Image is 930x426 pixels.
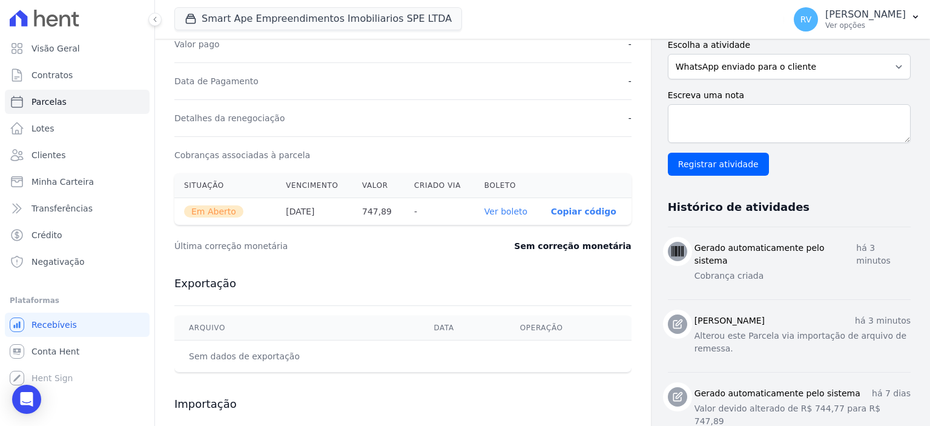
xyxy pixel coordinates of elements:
[668,153,769,176] input: Registrar atividade
[5,143,150,167] a: Clientes
[174,112,285,124] dt: Detalhes da renegociação
[475,173,541,198] th: Boleto
[31,256,85,268] span: Negativação
[800,15,812,24] span: RV
[31,202,93,215] span: Transferências
[668,89,911,102] label: Escreva uma nota
[5,170,150,194] a: Minha Carteira
[31,122,54,135] span: Lotes
[31,69,73,81] span: Contratos
[174,149,310,161] dt: Cobranças associadas à parcela
[825,21,906,30] p: Ver opções
[5,223,150,247] a: Crédito
[694,270,911,282] p: Cobrança criada
[31,319,77,331] span: Recebíveis
[31,96,67,108] span: Parcelas
[694,387,860,400] h3: Gerado automaticamente pelo sistema
[31,345,79,358] span: Conta Hent
[668,39,911,52] label: Escolha a atividade
[174,75,259,87] dt: Data de Pagamento
[5,90,150,114] a: Parcelas
[174,341,419,373] td: Sem dados de exportação
[484,207,527,216] a: Ver boleto
[352,198,404,225] th: 747,89
[694,330,911,355] p: Alterou este Parcela via importação de arquivo de remessa.
[404,173,475,198] th: Criado via
[174,38,220,50] dt: Valor pago
[5,250,150,274] a: Negativação
[419,316,505,341] th: Data
[404,198,475,225] th: -
[872,387,911,400] p: há 7 dias
[352,173,404,198] th: Valor
[5,116,150,141] a: Lotes
[174,316,419,341] th: Arquivo
[10,293,145,308] div: Plataformas
[694,315,765,327] h3: [PERSON_NAME]
[31,149,65,161] span: Clientes
[668,200,810,215] h3: Histórico de atividades
[784,2,930,36] button: RV [PERSON_NAME] Ver opções
[174,397,632,411] h3: Importação
[506,316,632,341] th: Operação
[551,207,616,216] button: Copiar código
[174,173,276,198] th: Situação
[628,75,632,87] dd: -
[276,173,352,198] th: Vencimento
[184,205,243,218] span: Em Aberto
[5,36,150,61] a: Visão Geral
[514,240,631,252] dd: Sem correção monetária
[5,339,150,364] a: Conta Hent
[855,315,911,327] p: há 3 minutos
[694,242,857,267] h3: Gerado automaticamente pelo sistema
[628,112,632,124] dd: -
[174,276,632,291] h3: Exportação
[31,176,94,188] span: Minha Carteira
[31,42,80,55] span: Visão Geral
[5,196,150,221] a: Transferências
[174,7,462,30] button: Smart Ape Empreendimentos Imobiliarios SPE LTDA
[31,229,62,241] span: Crédito
[276,198,352,225] th: [DATE]
[5,63,150,87] a: Contratos
[856,242,911,267] p: há 3 minutos
[5,313,150,337] a: Recebíveis
[628,38,632,50] dd: -
[12,385,41,414] div: Open Intercom Messenger
[174,240,444,252] dt: Última correção monetária
[825,8,906,21] p: [PERSON_NAME]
